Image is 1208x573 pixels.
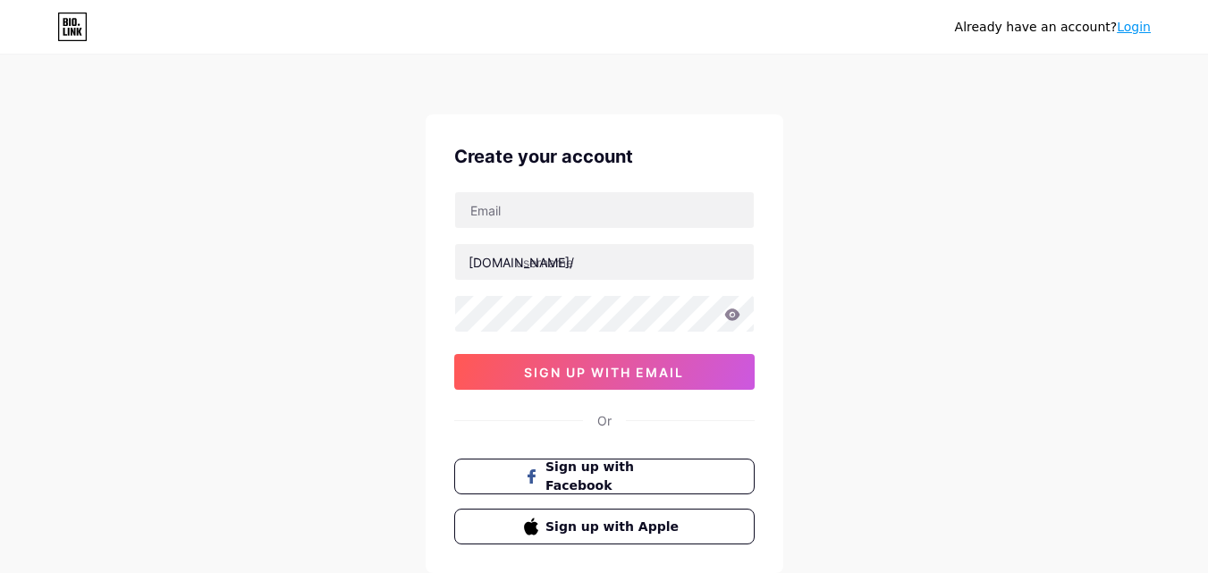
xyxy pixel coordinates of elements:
button: Sign up with Apple [454,509,755,544]
div: [DOMAIN_NAME]/ [469,253,574,272]
span: Sign up with Apple [545,518,684,536]
div: Or [597,411,612,430]
div: Create your account [454,143,755,170]
div: Already have an account? [955,18,1151,37]
button: sign up with email [454,354,755,390]
input: username [455,244,754,280]
input: Email [455,192,754,228]
span: sign up with email [524,365,684,380]
span: Sign up with Facebook [545,458,684,495]
button: Sign up with Facebook [454,459,755,494]
a: Login [1117,20,1151,34]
